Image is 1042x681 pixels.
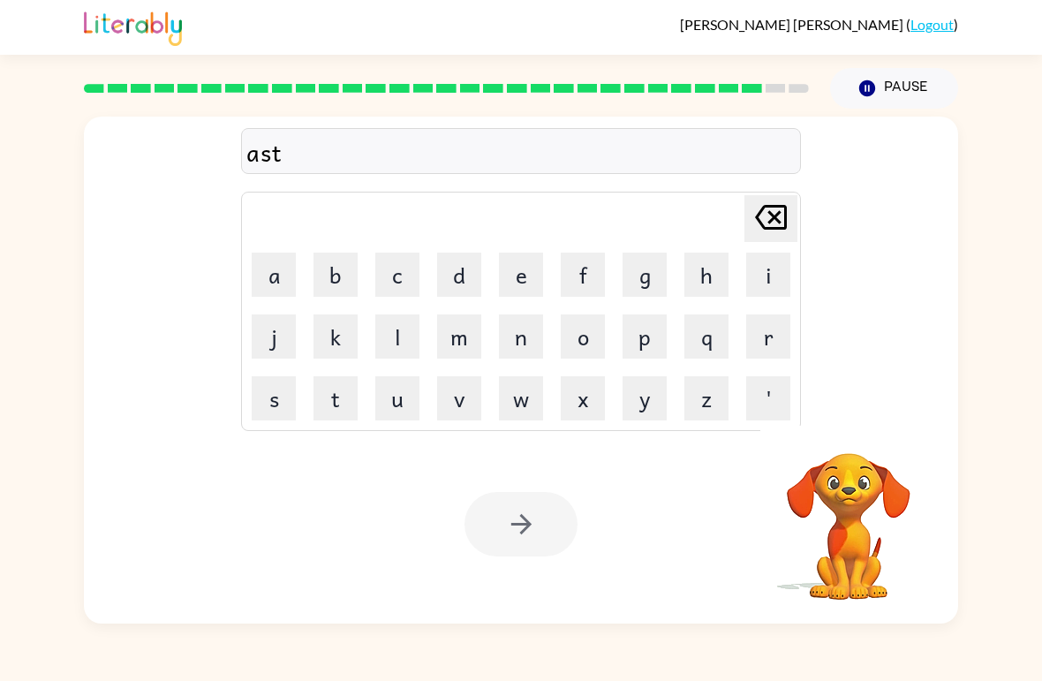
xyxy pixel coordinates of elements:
button: k [313,314,358,359]
button: f [561,253,605,297]
div: ( ) [680,16,958,33]
button: q [684,314,729,359]
button: n [499,314,543,359]
button: m [437,314,481,359]
button: l [375,314,419,359]
button: d [437,253,481,297]
button: u [375,376,419,420]
button: p [623,314,667,359]
a: Logout [910,16,954,33]
button: Pause [830,68,958,109]
button: t [313,376,358,420]
button: c [375,253,419,297]
button: e [499,253,543,297]
video: Your browser must support playing .mp4 files to use Literably. Please try using another browser. [760,426,937,602]
span: [PERSON_NAME] [PERSON_NAME] [680,16,906,33]
button: w [499,376,543,420]
button: i [746,253,790,297]
button: y [623,376,667,420]
button: b [313,253,358,297]
button: v [437,376,481,420]
div: ast [246,133,796,170]
button: z [684,376,729,420]
button: x [561,376,605,420]
button: o [561,314,605,359]
button: g [623,253,667,297]
button: j [252,314,296,359]
button: h [684,253,729,297]
button: ' [746,376,790,420]
img: Literably [84,7,182,46]
button: s [252,376,296,420]
button: a [252,253,296,297]
button: r [746,314,790,359]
